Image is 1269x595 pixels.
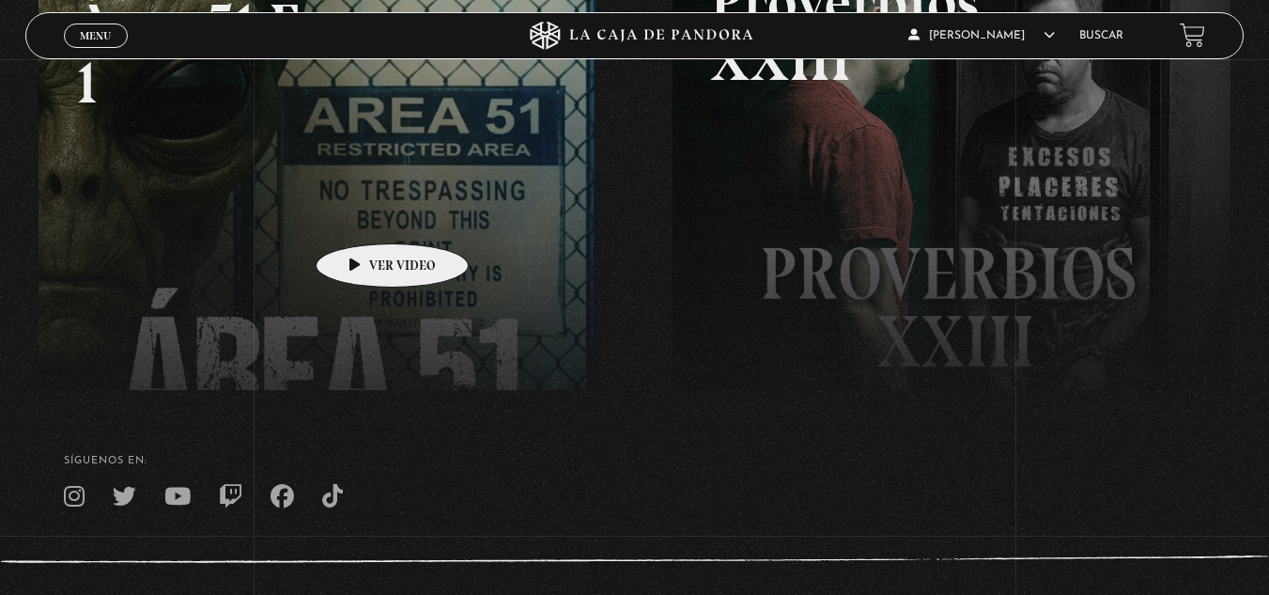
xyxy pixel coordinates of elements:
[73,45,117,58] span: Cerrar
[1180,23,1205,48] a: View your shopping cart
[64,456,1206,466] h4: SÍguenos en:
[908,30,1055,41] span: [PERSON_NAME]
[80,30,111,41] span: Menu
[1079,30,1123,41] a: Buscar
